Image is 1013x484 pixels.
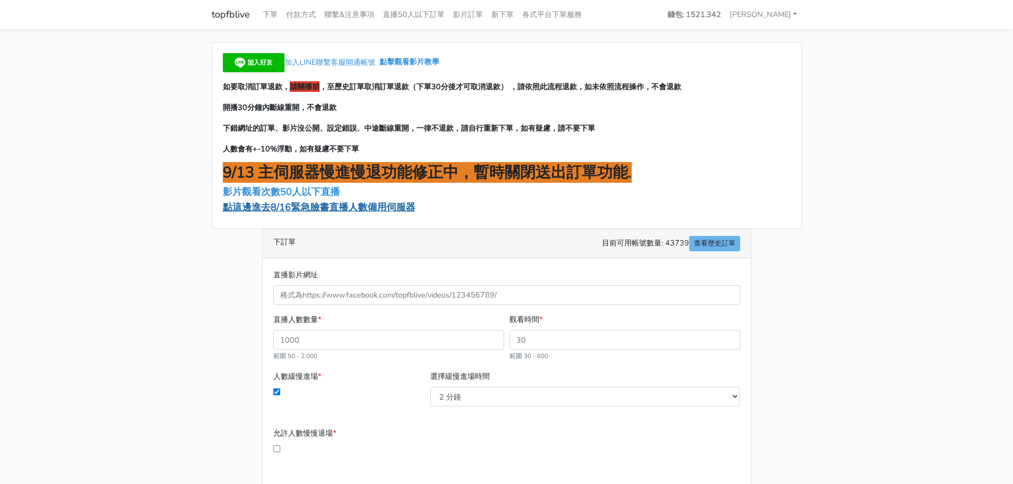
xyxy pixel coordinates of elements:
[509,330,740,350] input: 30
[273,330,504,350] input: 1000
[280,185,340,198] span: 50人以下直播
[518,4,586,25] a: 各式平台下單服務
[223,57,380,67] a: 加入LINE聯繫客服開通帳號
[290,81,320,92] span: 請關播前
[273,370,321,383] label: 人數緩慢進場
[689,236,740,251] a: 查看歷史訂單
[509,313,542,326] label: 觀看時間
[273,427,336,439] label: 允許人數慢慢退場
[223,53,284,72] img: 加入好友
[487,4,518,25] a: 新下單
[379,4,449,25] a: 直播50人以下訂單
[223,201,415,214] a: 點這邊進去8/16緊急臉書直播人數備用伺服器
[663,4,725,25] a: 錢包: 1521.342
[320,4,379,25] a: 聯繫&注意事項
[725,4,802,25] a: [PERSON_NAME]
[223,81,290,92] span: 如要取消訂單退款，
[223,185,280,198] a: 影片觀看次數
[284,57,375,67] span: 加入LINE聯繫客服開通帳號
[258,4,282,25] a: 下單
[273,313,321,326] label: 直播人數數量
[449,4,487,25] a: 影片訂單
[223,143,359,154] span: 人數會有+-10%浮動，如有疑慮不要下單
[320,81,681,92] span: ，至歷史訂單取消訂單退款（下單30分後才可取消退款） ，請依照此流程退款，如未依照流程操作，不會退款
[273,285,740,305] input: 格式為https://www.facebook.com/topfblive/videos/123456789/
[223,162,632,183] span: 9/13 主伺服器慢進慢退功能修正中，暫時關閉送出訂單功能.
[212,4,250,25] a: topfblive
[280,185,342,198] a: 50人以下直播
[263,230,751,258] div: 下訂單
[273,352,317,360] small: 範圍 50 - 2,000
[430,370,490,383] label: 選擇緩慢進場時間
[273,269,318,281] label: 直播影片網址
[667,9,721,20] strong: 錢包: 1521.342
[509,352,548,360] small: 範圍 30 - 600
[223,102,337,113] span: 開播30分鐘內斷線重開，不會退款
[602,236,740,251] span: 目前可用帳號數量: 43739
[282,4,320,25] a: 付款方式
[380,57,439,67] a: 點擊觀看影片教學
[223,123,595,133] span: 下錯網址的訂單、影片沒公開、設定錯誤、中途斷線重開，一律不退款，請自行重新下單，如有疑慮，請不要下單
